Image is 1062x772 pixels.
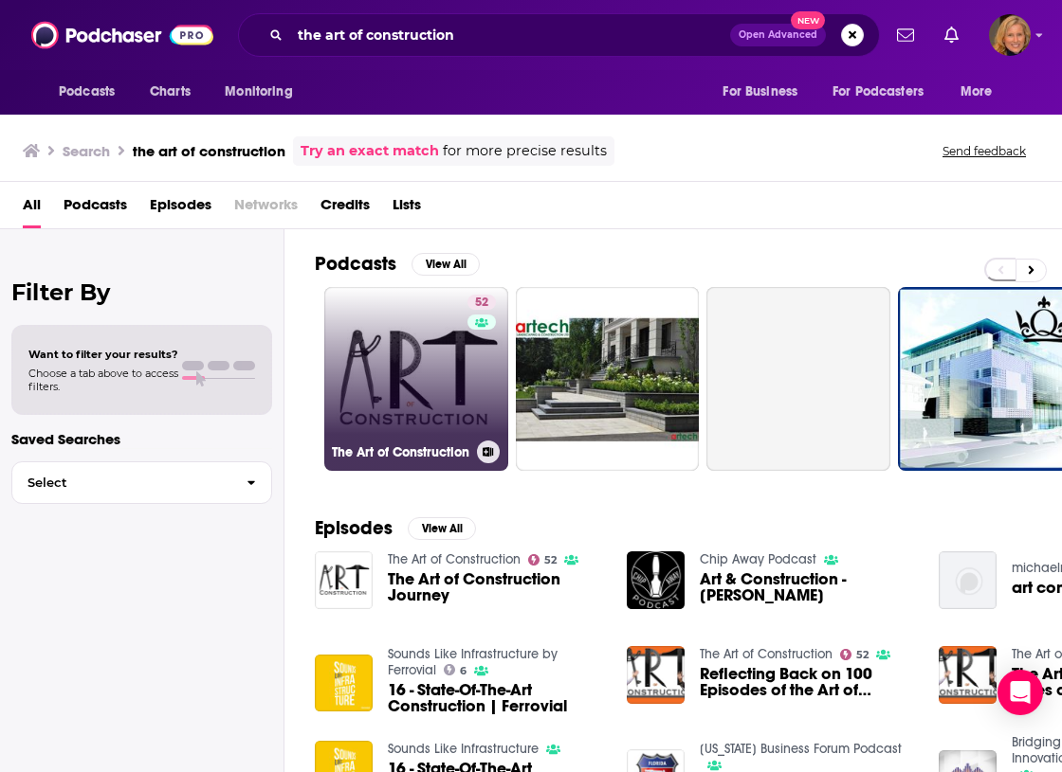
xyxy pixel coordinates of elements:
a: 6 [444,664,467,675]
span: Networks [234,189,298,228]
span: Podcasts [59,79,115,105]
span: Want to filter your results? [28,348,178,361]
a: Show notifications dropdown [937,19,966,51]
div: Search podcasts, credits, & more... [238,13,880,57]
img: 16 - State-Of-The-Art Construction | Ferrovial [315,655,373,712]
a: 52The Art of Construction [324,287,508,471]
a: Sounds Like Infrastructure [388,741,539,757]
img: User Profile [989,14,1031,56]
a: All [23,189,41,228]
span: Select [12,476,231,489]
a: Sounds Like Infrastructure by Ferrovial [388,646,558,678]
img: Reflecting Back on 100 Episodes of the Art of Construction [627,646,685,704]
a: 52 [467,295,496,310]
span: 52 [475,294,488,313]
span: Monitoring [225,79,292,105]
img: Podchaser - Follow, Share and Rate Podcasts [31,17,213,53]
span: 52 [856,651,869,659]
a: EpisodesView All [315,516,476,540]
h2: Podcasts [315,252,396,276]
button: open menu [709,74,821,110]
span: 6 [460,667,467,675]
a: Reflecting Back on 100 Episodes of the Art of Construction [700,666,916,698]
span: Choose a tab above to access filters. [28,367,178,393]
p: Saved Searches [11,430,272,448]
span: For Business [723,79,797,105]
a: Florida Business Forum Podcast [700,741,902,757]
button: open menu [211,74,317,110]
a: Art & Construction - Andrew Drummond [700,571,916,603]
a: PodcastsView All [315,252,480,276]
span: for more precise results [443,140,607,162]
span: Open Advanced [739,30,817,40]
button: Open AdvancedNew [730,24,826,46]
a: Show notifications dropdown [889,19,922,51]
div: Open Intercom Messenger [998,670,1043,715]
img: art construction [939,551,997,609]
input: Search podcasts, credits, & more... [290,20,730,50]
a: The Art of Construction [388,551,521,567]
button: open menu [820,74,951,110]
span: Logged in as LauraHVM [989,14,1031,56]
a: Chip Away Podcast [700,551,816,567]
a: Charts [137,74,202,110]
span: New [791,11,825,29]
button: Show profile menu [989,14,1031,56]
span: For Podcasters [833,79,924,105]
a: The Art of Construction [700,646,833,662]
img: The Art of Construction Journey [315,551,373,609]
span: 52 [544,556,557,565]
a: Podcasts [64,189,127,228]
a: 52 [528,554,558,566]
img: Art & Construction - Andrew Drummond [627,551,685,609]
button: Send feedback [937,143,1032,159]
button: open menu [947,74,1016,110]
span: Charts [150,79,191,105]
button: View All [412,253,480,276]
button: Select [11,461,272,504]
button: open menu [46,74,139,110]
h3: The Art of Construction [332,444,469,460]
a: 52 [840,649,870,660]
a: Lists [393,189,421,228]
span: Art & Construction - [PERSON_NAME] [700,571,916,603]
a: The Art of Construction Journey [388,571,604,603]
a: 16 - State-Of-The-Art Construction | Ferrovial [388,682,604,714]
span: More [961,79,993,105]
img: The Art of Construction takes on GlassBuildAmerica! [939,646,997,704]
a: Episodes [150,189,211,228]
button: View All [408,517,476,540]
h2: Filter By [11,278,272,306]
h3: Search [63,142,110,160]
h2: Episodes [315,516,393,540]
a: Credits [320,189,370,228]
a: Try an exact match [301,140,439,162]
h3: the art of construction [133,142,285,160]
